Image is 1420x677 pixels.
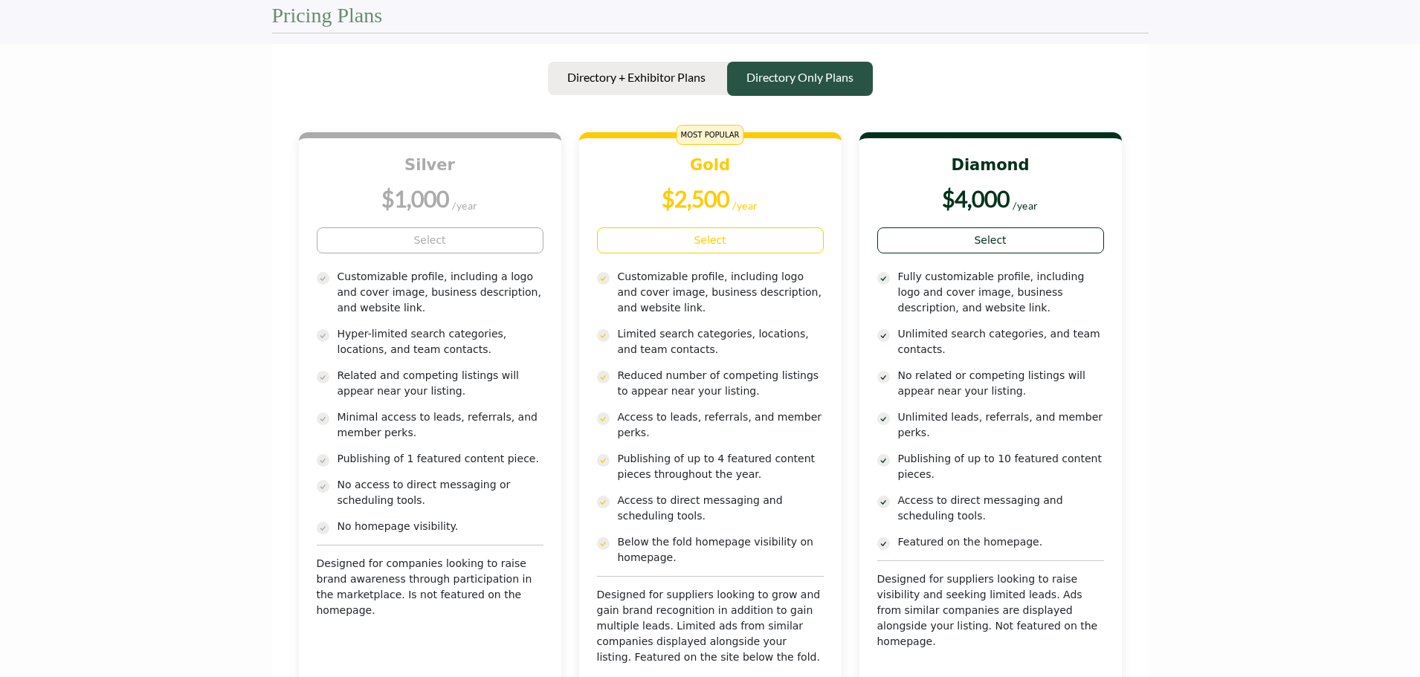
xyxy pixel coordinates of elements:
b: $2,500 [662,185,729,212]
b: $4,000 [942,185,1010,212]
button: Directory + Exhibitor Plans [548,62,725,96]
p: Customizable profile, including a logo and cover image, business description, and website link. [338,269,543,316]
p: Related and competing listings will appear near your listing. [338,368,543,399]
p: Publishing of up to 10 featured content pieces. [898,451,1104,482]
p: Directory Only Plans [746,68,853,86]
p: Featured on the homepage. [898,534,1104,550]
p: Unlimited search categories, and team contacts. [898,326,1104,357]
p: Below the fold homepage visibility on homepage. [618,534,824,566]
p: Limited search categories, locations, and team contacts. [618,326,824,357]
a: Select [877,227,1104,253]
sub: /year [452,199,478,212]
p: Publishing of 1 featured content piece. [338,451,543,467]
p: No access to direct messaging or scheduling tools. [338,477,543,508]
p: Minimal access to leads, referrals, and member perks. [338,409,543,441]
b: Diamond [951,156,1029,174]
sub: /year [732,199,758,212]
div: Designed for suppliers looking to raise visibility and seeking limited leads. Ads from similar co... [877,560,1104,650]
p: No related or competing listings will appear near your listing. [898,368,1104,399]
b: Gold [690,156,730,174]
a: Select [597,227,824,253]
p: Fully customizable profile, including logo and cover image, business description, and website link. [898,269,1104,316]
p: Customizable profile, including logo and cover image, business description, and website link. [618,269,824,316]
sub: /year [1013,199,1039,212]
p: Directory + Exhibitor Plans [567,68,706,86]
p: Hyper-limited search categories, locations, and team contacts. [338,326,543,357]
b: $1,000 [381,185,449,212]
div: Designed for companies looking to raise brand awareness through participation in the marketplace.... [317,545,543,618]
p: Unlimited leads, referrals, and member perks. [898,409,1104,441]
p: No homepage visibility. [338,519,543,534]
p: Reduced number of competing listings to appear near your listing. [618,368,824,399]
p: Access to direct messaging and scheduling tools. [618,493,824,524]
div: Designed for suppliers looking to grow and gain brand recognition in addition to gain multiple le... [597,576,824,665]
p: Publishing of up to 4 featured content pieces throughout the year. [618,451,824,482]
button: Directory Only Plans [727,62,873,96]
b: Silver [404,156,455,174]
p: Access to direct messaging and scheduling tools. [898,493,1104,524]
h2: Pricing Plans [272,3,383,28]
a: Select [317,227,543,253]
p: Access to leads, referrals, and member perks. [618,409,824,441]
span: MOST POPULAR [677,125,744,145]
